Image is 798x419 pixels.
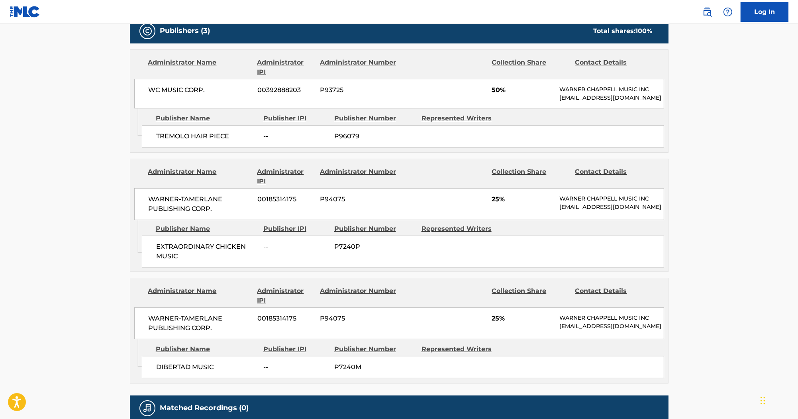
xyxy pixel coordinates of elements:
div: Drag [761,389,765,413]
div: Collection Share [492,286,569,305]
div: Publisher Name [156,344,257,354]
div: Publisher IPI [263,224,328,234]
span: WARNER-TAMERLANE PUBLISHING CORP. [149,195,252,214]
div: Contact Details [575,167,653,186]
p: WARNER CHAPPELL MUSIC INC [559,314,663,322]
div: Administrator Number [320,286,397,305]
div: Administrator IPI [257,286,314,305]
span: P94075 [320,314,397,323]
div: Represented Writers [422,114,503,123]
span: 25% [492,314,553,323]
span: P94075 [320,195,397,204]
p: [EMAIL_ADDRESS][DOMAIN_NAME] [559,203,663,211]
a: Log In [741,2,788,22]
div: Publisher Name [156,114,257,123]
div: Help [720,4,736,20]
span: TREMOLO HAIR PIECE [156,132,258,141]
img: Matched Recordings [143,403,152,413]
span: P93725 [320,85,397,95]
div: Administrator IPI [257,58,314,77]
div: Publisher Number [334,344,416,354]
h5: Matched Recordings (0) [160,403,249,413]
p: WARNER CHAPPELL MUSIC INC [559,85,663,94]
span: P96079 [334,132,416,141]
span: 00185314175 [257,195,314,204]
span: 50% [492,85,553,95]
img: Publishers [143,26,152,36]
p: WARNER CHAPPELL MUSIC INC [559,195,663,203]
img: search [702,7,712,17]
span: 00185314175 [257,314,314,323]
div: Administrator Name [148,167,251,186]
span: 25% [492,195,553,204]
span: 100 % [636,27,653,35]
div: Publisher IPI [263,344,328,354]
span: -- [264,132,328,141]
a: Public Search [699,4,715,20]
div: Administrator Name [148,286,251,305]
p: [EMAIL_ADDRESS][DOMAIN_NAME] [559,94,663,102]
div: Represented Writers [422,344,503,354]
span: WC MUSIC CORP. [149,85,252,95]
span: P7240M [334,362,416,372]
span: WARNER-TAMERLANE PUBLISHING CORP. [149,314,252,333]
span: -- [264,242,328,252]
div: Publisher IPI [263,114,328,123]
iframe: Chat Widget [758,381,798,419]
div: Contact Details [575,58,653,77]
img: help [723,7,733,17]
div: Collection Share [492,167,569,186]
span: DIBERTAD MUSIC [156,362,258,372]
div: Administrator Number [320,167,397,186]
div: Total shares: [594,26,653,36]
h5: Publishers (3) [160,26,210,35]
img: MLC Logo [10,6,40,18]
span: -- [264,362,328,372]
div: Administrator Number [320,58,397,77]
p: [EMAIL_ADDRESS][DOMAIN_NAME] [559,322,663,330]
div: Publisher Name [156,224,257,234]
div: Administrator IPI [257,167,314,186]
span: EXTRAORDINARY CHICKEN MUSIC [156,242,258,261]
span: 00392888203 [257,85,314,95]
div: Contact Details [575,286,653,305]
div: Represented Writers [422,224,503,234]
span: P7240P [334,242,416,252]
div: Publisher Number [334,114,416,123]
div: Collection Share [492,58,569,77]
div: Publisher Number [334,224,416,234]
div: Administrator Name [148,58,251,77]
